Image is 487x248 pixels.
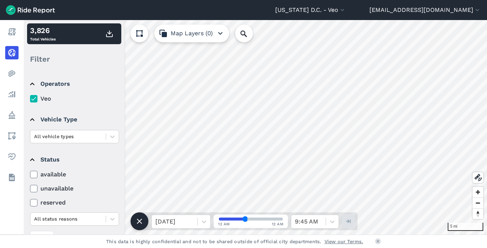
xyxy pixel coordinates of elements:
[5,108,19,122] a: Policy
[30,149,118,170] summary: Status
[154,25,229,42] button: Map Layers (0)
[6,5,55,15] img: Ride Report
[369,6,481,14] button: [EMAIL_ADDRESS][DOMAIN_NAME]
[473,198,483,208] button: Zoom out
[473,208,483,219] button: Reset bearing to north
[275,6,346,14] button: [US_STATE] D.C. - Veo
[5,88,19,101] a: Analyze
[473,187,483,198] button: Zoom in
[448,223,483,231] div: 5 mi
[30,25,56,36] div: 3,826
[24,20,487,235] canvas: Map
[5,171,19,184] a: Datasets
[30,198,119,207] label: reserved
[30,94,119,103] label: Veo
[30,25,56,43] div: Total Vehicles
[30,231,119,244] div: Idle Time (hours)
[5,129,19,143] a: Areas
[272,221,284,227] span: 12 AM
[218,221,230,227] span: 12 AM
[5,67,19,80] a: Heatmaps
[5,150,19,163] a: Health
[235,25,265,42] input: Search Location or Vehicles
[30,170,119,179] label: available
[325,238,363,245] a: View our Terms.
[30,109,118,130] summary: Vehicle Type
[5,25,19,39] a: Report
[30,74,118,94] summary: Operators
[5,46,19,59] a: Realtime
[27,48,121,71] div: Filter
[30,184,119,193] label: unavailable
